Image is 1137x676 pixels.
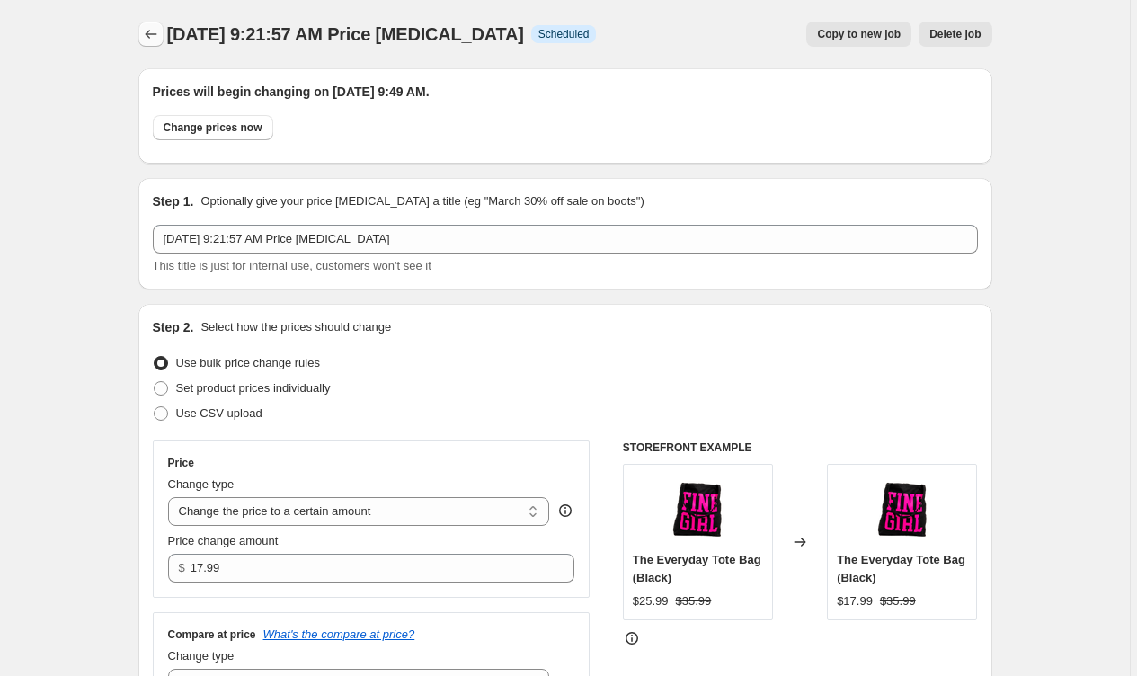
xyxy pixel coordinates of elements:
input: 80.00 [191,554,547,583]
span: $ [179,561,185,574]
button: Change prices now [153,115,273,140]
p: Select how the prices should change [200,318,391,336]
span: Change type [168,649,235,663]
span: $25.99 [633,594,669,608]
span: Change type [168,477,235,491]
button: Copy to new job [806,22,911,47]
span: Delete job [929,27,981,41]
button: What's the compare at price? [263,627,415,641]
span: [DATE] 9:21:57 AM Price [MEDICAL_DATA] [167,24,524,44]
span: Scheduled [538,27,590,41]
span: $35.99 [676,594,712,608]
span: Use bulk price change rules [176,356,320,369]
button: Delete job [919,22,991,47]
h3: Price [168,456,194,470]
div: help [556,502,574,520]
span: Change prices now [164,120,262,135]
button: Price change jobs [138,22,164,47]
h2: Step 1. [153,192,194,210]
span: $35.99 [880,594,916,608]
span: This title is just for internal use, customers won't see it [153,259,431,272]
h2: Step 2. [153,318,194,336]
span: $17.99 [837,594,873,608]
span: Copy to new job [817,27,901,41]
span: The Everyday Tote Bag (Black) [633,553,761,584]
h3: Compare at price [168,627,256,642]
img: Instagram_Post_copy_15_Instagram_Story_copy-2_copy-26_80x.png [866,474,938,546]
p: Optionally give your price [MEDICAL_DATA] a title (eg "March 30% off sale on boots") [200,192,644,210]
span: Use CSV upload [176,406,262,420]
span: The Everyday Tote Bag (Black) [837,553,965,584]
span: Set product prices individually [176,381,331,395]
span: Price change amount [168,534,279,547]
img: Instagram_Post_copy_15_Instagram_Story_copy-2_copy-26_80x.png [662,474,733,546]
input: 30% off holiday sale [153,225,978,253]
h2: Prices will begin changing on [DATE] 9:49 AM. [153,83,978,101]
h6: STOREFRONT EXAMPLE [623,440,978,455]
